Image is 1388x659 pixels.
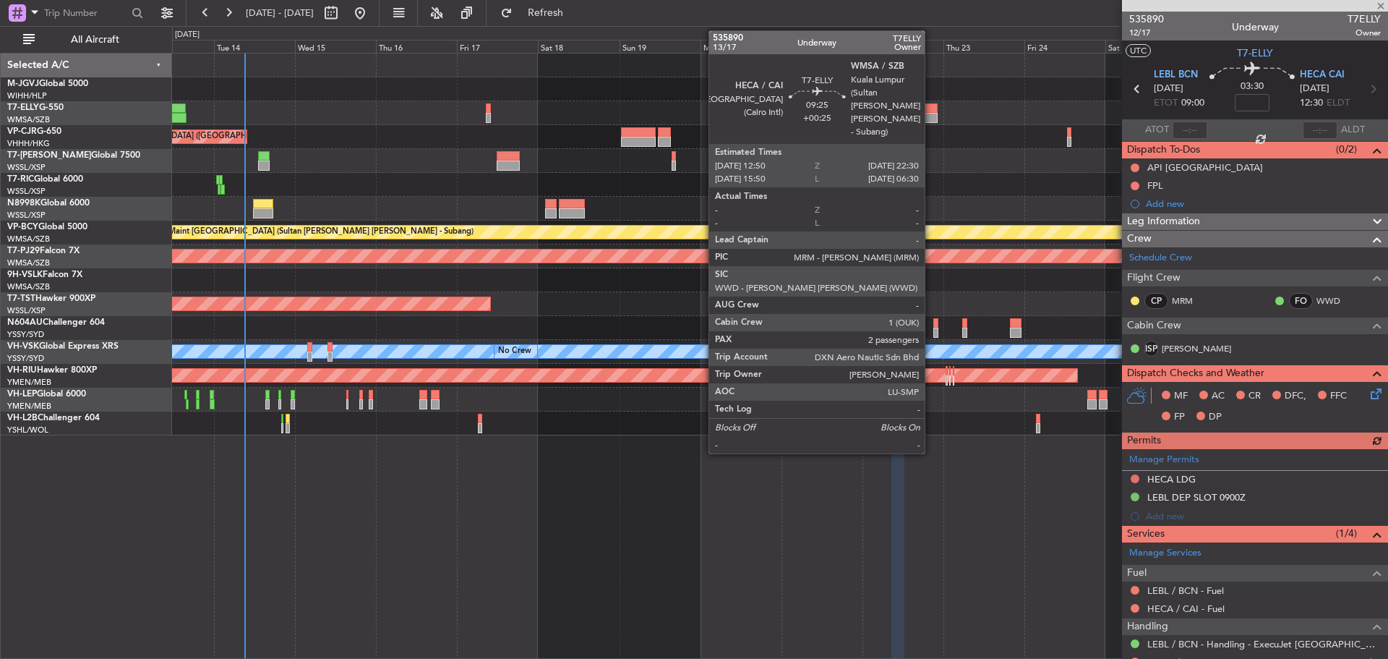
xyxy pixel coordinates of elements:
[1129,546,1201,561] a: Manage Services
[1300,82,1329,96] span: [DATE]
[7,103,64,112] a: T7-ELLYG-550
[214,40,295,53] div: Tue 14
[7,80,39,88] span: M-JGVJ
[1144,293,1168,309] div: CP
[7,80,88,88] a: M-JGVJGlobal 5000
[1127,618,1168,635] span: Handling
[1348,12,1381,27] span: T7ELLY
[1147,584,1224,597] a: LEBL / BCN - Fuel
[7,390,37,399] span: VH-LEP
[7,223,87,231] a: VP-BCYGlobal 5000
[7,90,47,101] a: WIHH/HLP
[1209,410,1222,425] span: DP
[7,318,105,327] a: N604AUChallenger 604
[7,258,50,268] a: WMSA/SZB
[7,414,38,422] span: VH-L2B
[1154,96,1178,111] span: ETOT
[1237,46,1273,61] span: T7-ELLY
[56,126,297,148] div: Planned Maint [GEOGRAPHIC_DATA] ([GEOGRAPHIC_DATA] Intl)
[1146,197,1381,210] div: Add new
[7,342,39,351] span: VH-VSK
[1127,318,1181,334] span: Cabin Crew
[1147,603,1225,615] a: HECA / CAI - Fuel
[7,234,50,245] a: WMSA/SZB
[1126,44,1151,57] button: UTC
[1127,142,1200,158] span: Dispatch To-Dos
[246,7,314,20] span: [DATE] - [DATE]
[175,29,200,41] div: [DATE]
[7,366,37,375] span: VH-RIU
[1147,179,1163,192] div: FPL
[1232,20,1279,35] div: Underway
[862,40,943,53] div: Wed 22
[7,114,50,125] a: WMSA/SZB
[38,35,153,45] span: All Aircraft
[1327,96,1350,111] span: ELDT
[133,40,214,53] div: Mon 13
[1174,389,1188,404] span: MF
[1162,342,1231,355] a: [PERSON_NAME]
[457,40,538,53] div: Fri 17
[7,281,50,292] a: WMSA/SZB
[7,294,35,303] span: T7-TST
[7,175,83,184] a: T7-RICGlobal 6000
[1330,389,1347,404] span: FFC
[1105,40,1186,53] div: Sat 25
[1181,96,1204,111] span: 09:00
[7,353,44,364] a: YSSY/SYD
[1127,365,1264,382] span: Dispatch Checks and Weather
[1289,293,1313,309] div: FO
[16,28,157,51] button: All Aircraft
[1172,294,1204,307] a: MRM
[1348,27,1381,39] span: Owner
[1144,341,1158,357] div: ISP
[781,40,862,53] div: Tue 21
[1241,80,1264,94] span: 03:30
[7,401,51,412] a: YMEN/MEB
[7,103,39,112] span: T7-ELLY
[620,40,701,53] div: Sun 19
[498,341,531,362] div: No Crew
[1316,294,1349,307] a: WWD
[1127,213,1200,230] span: Leg Information
[7,151,140,160] a: T7-[PERSON_NAME]Global 7500
[1127,231,1152,247] span: Crew
[1285,389,1306,404] span: DFC,
[7,210,46,221] a: WSSL/XSP
[1212,389,1225,404] span: AC
[7,294,95,303] a: T7-TSTHawker 900XP
[943,40,1024,53] div: Thu 23
[376,40,457,53] div: Thu 16
[1127,565,1147,582] span: Fuel
[7,305,46,316] a: WSSL/XSP
[7,138,50,149] a: VHHH/HKG
[7,151,91,160] span: T7-[PERSON_NAME]
[7,318,43,327] span: N604AU
[7,329,44,340] a: YSSY/SYD
[1300,96,1323,111] span: 12:30
[7,377,51,388] a: YMEN/MEB
[7,162,46,173] a: WSSL/XSP
[1341,123,1365,137] span: ALDT
[7,127,61,136] a: VP-CJRG-650
[1145,123,1169,137] span: ATOT
[7,186,46,197] a: WSSL/XSP
[7,247,40,255] span: T7-PJ29
[7,247,80,255] a: T7-PJ29Falcon 7X
[1147,638,1381,650] a: LEBL / BCN - Handling - ExecuJet [GEOGRAPHIC_DATA] [PERSON_NAME]/BCN
[1147,161,1263,174] div: API [GEOGRAPHIC_DATA]
[7,175,34,184] span: T7-RIC
[515,8,576,18] span: Refresh
[7,425,48,435] a: YSHL/WOL
[7,271,43,279] span: 9H-VSLK
[1336,526,1357,541] span: (1/4)
[1300,68,1345,82] span: HECA CAI
[1154,68,1198,82] span: LEBL BCN
[701,40,781,53] div: Mon 20
[7,414,100,422] a: VH-L2BChallenger 604
[7,271,82,279] a: 9H-VSLKFalcon 7X
[7,199,90,208] a: N8998KGlobal 6000
[44,2,127,24] input: Trip Number
[7,366,97,375] a: VH-RIUHawker 800XP
[1129,12,1164,27] span: 535890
